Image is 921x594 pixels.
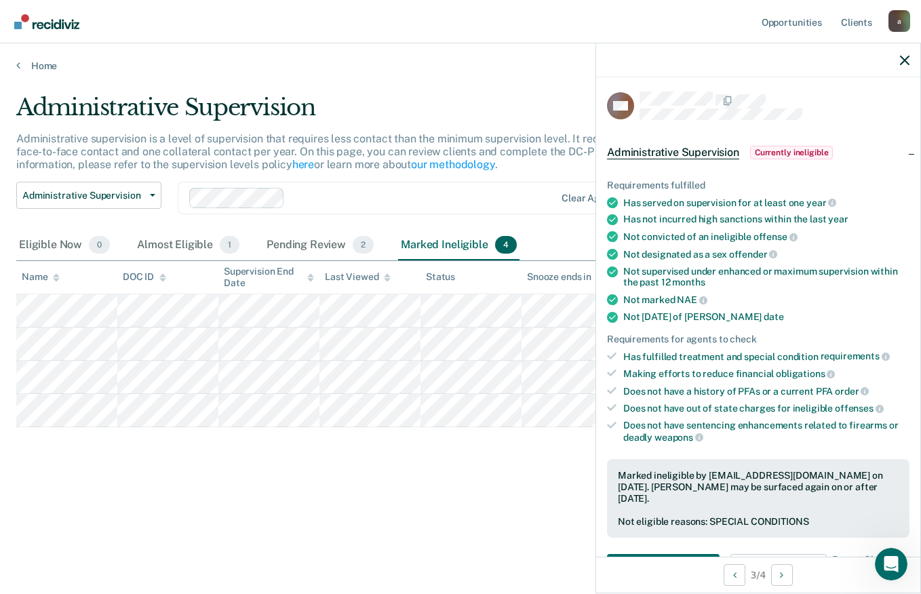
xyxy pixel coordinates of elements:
[623,311,909,323] div: Not [DATE] of [PERSON_NAME]
[623,402,909,414] div: Does not have out of state charges for ineligible
[292,158,314,171] a: here
[607,554,725,581] a: Navigate to form link
[835,403,884,414] span: offenses
[677,294,707,305] span: NAE
[607,554,720,581] button: Complete 402 Forms
[618,516,899,528] div: Not eligible reasons: SPECIAL CONDITIONS
[623,351,909,363] div: Has fulfilled treatment and special condition
[654,432,703,443] span: weapons
[623,197,909,209] div: Has served on supervision for at least one
[776,368,835,379] span: obligations
[806,197,836,208] span: year
[14,14,79,29] img: Recidiviz
[123,271,166,283] div: DOC ID
[753,231,798,242] span: offense
[730,554,826,581] button: Update status
[495,236,517,254] span: 4
[623,294,909,306] div: Not marked
[224,266,314,289] div: Supervision End Date
[16,231,113,260] div: Eligible Now
[672,277,705,288] span: months
[724,564,745,586] button: Previous Opportunity
[596,131,920,174] div: Administrative SupervisionCurrently ineligible
[888,10,910,32] button: Profile dropdown button
[623,385,909,397] div: Does not have a history of PFAs or a current PFA order
[623,231,909,243] div: Not convicted of an ineligible
[764,311,783,322] span: date
[264,231,376,260] div: Pending Review
[828,214,848,224] span: year
[607,146,739,159] span: Administrative Supervision
[426,271,455,283] div: Status
[607,180,909,191] div: Requirements fulfilled
[353,236,374,254] span: 2
[16,60,905,72] a: Home
[771,564,793,586] button: Next Opportunity
[623,248,909,260] div: Not designated as a sex
[623,214,909,225] div: Has not incurred high sanctions within the last
[750,146,834,159] span: Currently ineligible
[618,470,899,504] div: Marked ineligible by [EMAIL_ADDRESS][DOMAIN_NAME] on [DATE]. [PERSON_NAME] may be surfaced again ...
[89,236,110,254] span: 0
[220,236,239,254] span: 1
[607,334,909,345] div: Requirements for agents to check
[22,190,144,201] span: Administrative Supervision
[527,271,604,283] div: Snooze ends in
[821,351,890,361] span: requirements
[729,249,778,260] span: offender
[875,548,907,580] iframe: Intercom live chat
[134,231,242,260] div: Almost Eligible
[596,557,920,593] div: 3 / 4
[22,271,60,283] div: Name
[325,271,391,283] div: Last Viewed
[623,420,909,443] div: Does not have sentencing enhancements related to firearms or deadly
[623,368,909,380] div: Making efforts to reduce financial
[888,10,910,32] div: a
[832,554,903,581] span: Revert Changes
[16,132,692,171] p: Administrative supervision is a level of supervision that requires less contact than the minimum ...
[623,266,909,289] div: Not supervised under enhanced or maximum supervision within the past 12
[411,158,495,171] a: our methodology
[16,94,707,132] div: Administrative Supervision
[398,231,520,260] div: Marked Ineligible
[562,193,619,204] div: Clear agents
